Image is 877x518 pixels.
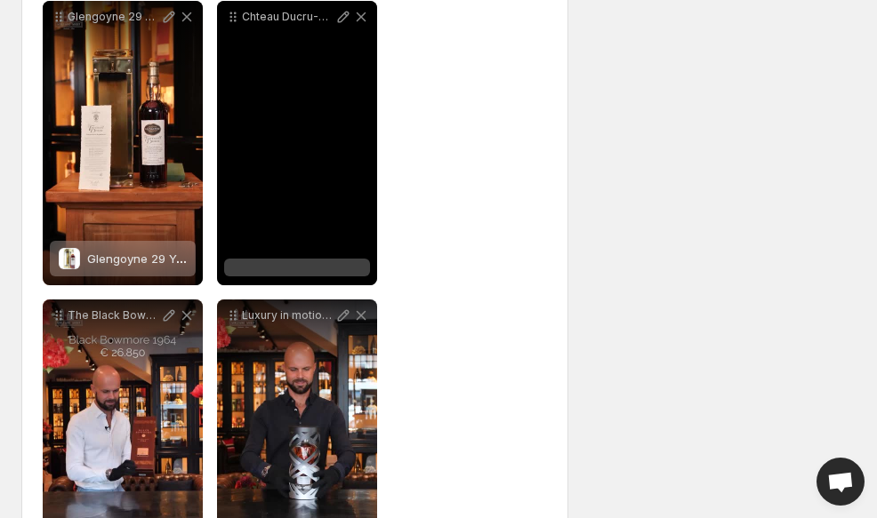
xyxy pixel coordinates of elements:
p: Glengoyne 29 Years The Farewell Dram 19691998 544 A rare farewell to an era Distilled in [DATE] a... [68,10,160,24]
p: Chteau Ducru-Beaucaillou 1982 Le Beau Caillou Alabaster Stone An extraordinary fusion of vinous h... [242,10,334,24]
a: Open chat [817,458,865,506]
p: Luxury in motion Glenfiddich [DEMOGRAPHIC_DATA] Suspended Time unboxing experience This exception... [242,308,334,323]
div: Glengoyne 29 Years The Farewell Dram 19691998 544 A rare farewell to an era Distilled in [DATE] a... [43,1,203,285]
p: The Black Bowmore 1964 [DEMOGRAPHIC_DATA] bottled in [DATE] marks the pinnacle of the iconic Blac... [68,308,160,323]
span: Glengoyne 29 Years 1969 1998 The Farewell Dram - full set 54.4% (1 of 204) [87,251,515,266]
div: Chteau Ducru-Beaucaillou 1982 Le Beau Caillou Alabaster Stone An extraordinary fusion of vinous h... [217,1,377,285]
